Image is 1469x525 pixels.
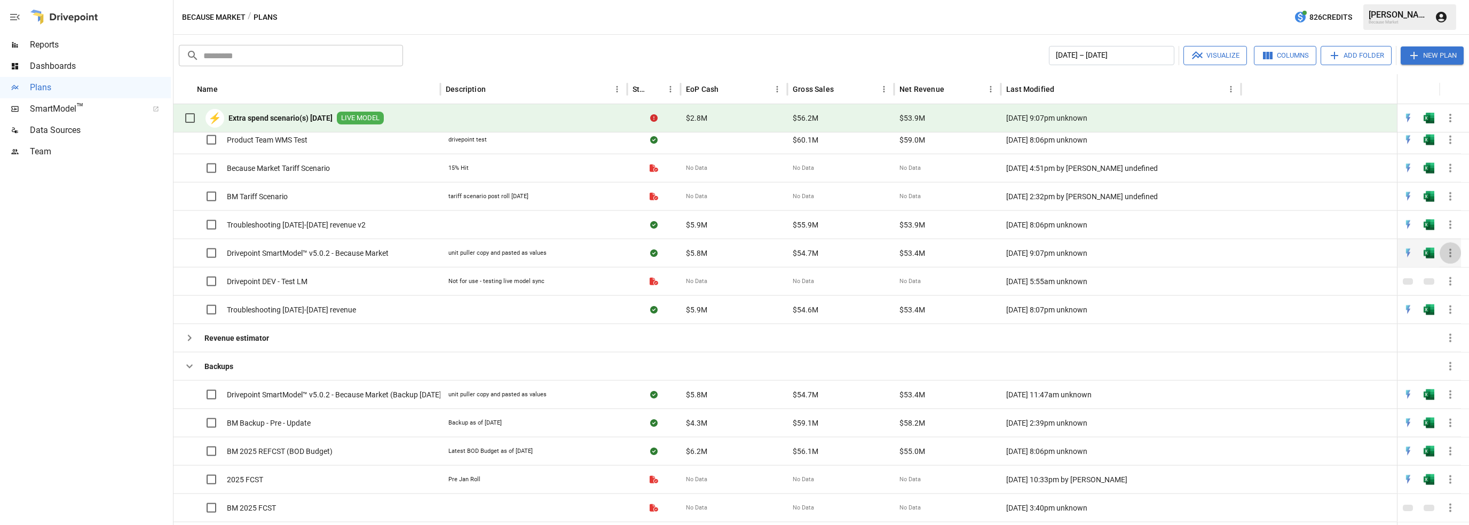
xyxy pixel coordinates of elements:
b: Backups [204,361,233,372]
span: $53.9M [899,113,925,123]
span: No Data [686,164,707,173]
button: Add Folder [1321,46,1392,65]
div: Not for use - testing live model sync [448,277,544,286]
span: BM Tariff Scenario [227,191,288,202]
button: Sort [487,82,502,97]
button: Sort [648,82,663,97]
div: Because Market [1369,20,1428,25]
span: $54.7M [793,248,818,258]
div: Open in Quick Edit [1403,163,1413,174]
span: $53.4M [899,248,925,258]
div: drivepoint test [448,136,487,144]
img: quick-edit-flash.b8aec18c.svg [1403,304,1413,315]
span: SmartModel [30,103,141,115]
span: $56.1M [793,446,818,457]
span: $5.8M [686,248,707,258]
img: excel-icon.76473adf.svg [1424,248,1434,258]
div: Open in Quick Edit [1403,474,1413,485]
div: Sync complete [650,418,658,428]
span: No Data [793,277,814,286]
button: Status column menu [663,82,678,97]
div: Open in Quick Edit [1403,304,1413,315]
img: excel-icon.76473adf.svg [1424,163,1434,174]
span: BM 2025 FCST [227,503,276,513]
span: No Data [793,475,814,484]
span: 2025 FCST [227,474,263,485]
div: Status [633,85,647,93]
span: No Data [686,475,707,484]
img: quick-edit-flash.b8aec18c.svg [1403,220,1413,230]
img: quick-edit-flash.b8aec18c.svg [1403,113,1413,123]
div: / [248,11,251,24]
span: No Data [793,192,814,201]
span: Drivepoint SmartModel™ v5.0.2 - Because Market [227,248,389,258]
div: Pre Jan Roll [448,475,480,484]
span: $56.2M [793,113,818,123]
img: quick-edit-flash.b8aec18c.svg [1403,191,1413,202]
div: Error during sync. [650,113,658,123]
span: $53.4M [899,389,925,400]
img: excel-icon.76473adf.svg [1424,446,1434,457]
span: $53.9M [899,220,925,230]
img: quick-edit-flash.b8aec18c.svg [1403,474,1413,485]
div: Open in Excel [1424,220,1434,230]
img: quick-edit-flash.b8aec18c.svg [1403,163,1413,174]
button: Sort [219,82,234,97]
div: Open in Quick Edit [1403,191,1413,202]
img: quick-edit-flash.b8aec18c.svg [1403,446,1413,457]
span: No Data [899,192,921,201]
div: Open in Excel [1424,113,1434,123]
div: File is not a valid Drivepoint model [650,276,658,287]
div: 15% Hit [448,164,469,173]
button: [DATE] – [DATE] [1049,46,1174,65]
span: $5.9M [686,304,707,315]
div: [DATE] 8:06pm unknown [1001,437,1241,465]
span: No Data [793,504,814,512]
div: [DATE] 8:06pm unknown [1001,126,1241,154]
div: Open in Quick Edit [1403,220,1413,230]
div: [DATE] 2:39pm unknown [1001,409,1241,437]
img: quick-edit-flash.b8aec18c.svg [1403,418,1413,428]
div: File is not a valid Drivepoint model [650,474,658,485]
div: [DATE] 3:40pm unknown [1001,493,1241,522]
span: Team [30,145,171,158]
div: [DATE] 8:06pm unknown [1001,210,1241,239]
div: unit puller copy and pasted as values [448,249,547,257]
div: [DATE] 2:32pm by [PERSON_NAME] undefined [1001,182,1241,210]
span: LIVE MODEL [337,113,384,123]
div: Open in Excel [1424,446,1434,457]
button: New Plan [1401,46,1464,65]
div: Sync complete [650,304,658,315]
span: Data Sources [30,124,171,137]
div: Open in Quick Edit [1403,418,1413,428]
div: Sync complete [650,446,658,457]
img: excel-icon.76473adf.svg [1424,304,1434,315]
div: [DATE] 10:33pm by [PERSON_NAME] [1001,465,1241,493]
img: excel-icon.76473adf.svg [1424,113,1434,123]
button: Last Modified column menu [1223,82,1238,97]
div: [PERSON_NAME] [1369,10,1428,20]
div: Sync complete [650,389,658,400]
div: Open in Excel [1424,163,1434,174]
span: Plans [30,81,171,94]
span: $55.0M [899,446,925,457]
div: File is not a valid Drivepoint model [650,503,658,513]
span: Drivepoint DEV - Test LM [227,276,307,287]
span: Because Market Tariff Scenario [227,163,330,174]
span: $59.0M [899,135,925,145]
span: No Data [686,277,707,286]
div: Open in Excel [1424,248,1434,258]
div: Open in Excel [1424,191,1434,202]
div: Sync complete [650,248,658,258]
div: Gross Sales [793,85,834,93]
span: Troubleshooting [DATE]-[DATE] revenue v2 [227,220,366,230]
span: Dashboards [30,60,171,73]
span: No Data [899,277,921,286]
button: Sort [945,82,960,97]
div: Open in Quick Edit [1403,135,1413,145]
button: Sort [835,82,850,97]
div: Sync complete [650,135,658,145]
img: quick-edit-flash.b8aec18c.svg [1403,389,1413,400]
span: $5.8M [686,389,707,400]
button: Sort [720,82,734,97]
